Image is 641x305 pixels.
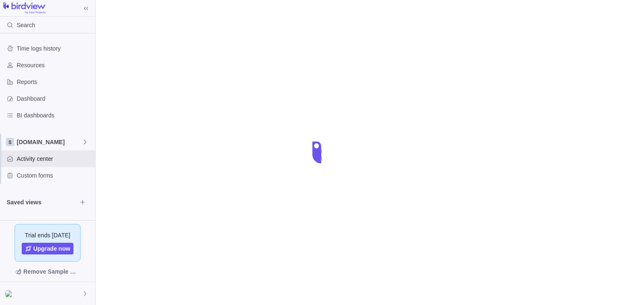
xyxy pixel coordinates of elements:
[17,61,92,69] span: Resources
[17,44,92,53] span: Time logs history
[3,3,45,14] img: logo
[5,289,15,299] div: www.evil.com
[17,155,92,163] span: Activity center
[5,290,15,297] img: Show
[7,198,77,206] span: Saved views
[17,21,35,29] span: Search
[22,243,74,254] a: Upgrade now
[17,138,82,146] span: [DOMAIN_NAME]
[17,111,92,119] span: BI dashboards
[17,78,92,86] span: Reports
[25,231,71,239] span: Trial ends [DATE]
[23,267,80,277] span: Remove Sample Data
[7,265,88,278] span: Remove Sample Data
[33,244,71,253] span: Upgrade now
[17,171,92,180] span: Custom forms
[17,94,92,103] span: Dashboard
[77,196,88,208] span: Browse views
[304,136,337,169] div: loading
